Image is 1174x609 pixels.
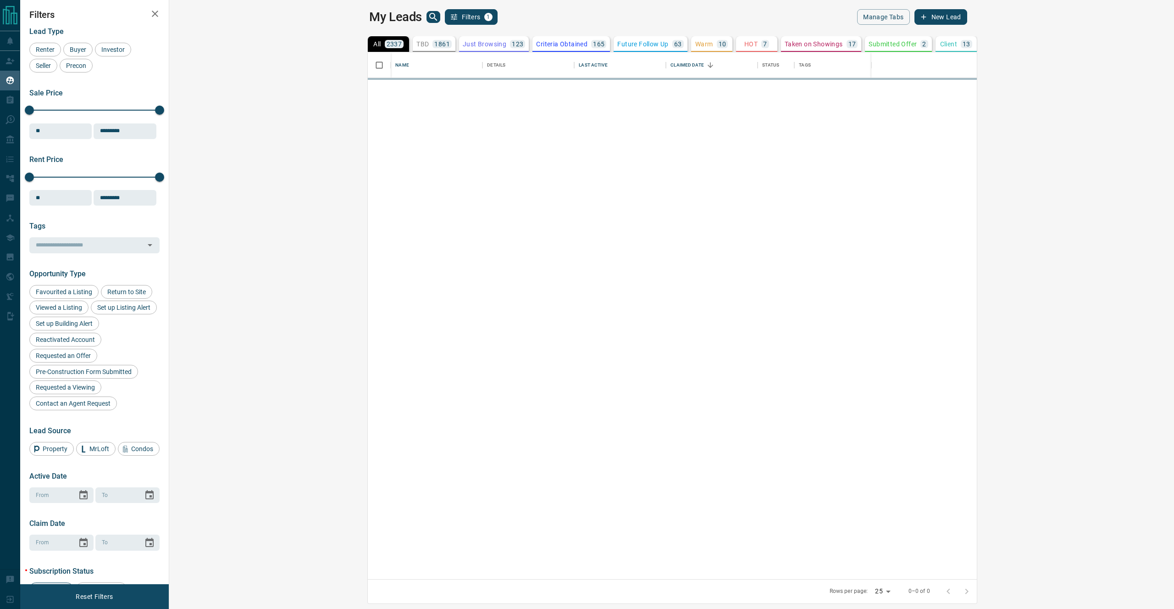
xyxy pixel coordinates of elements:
div: Last Active [579,52,607,78]
span: Requested an Offer [33,352,94,359]
div: Renter [29,43,61,56]
span: Set up Building Alert [33,320,96,327]
span: Tags [29,222,45,230]
div: Seller [29,59,57,73]
p: Just Browsing [463,41,506,47]
div: Viewed a Listing [29,301,89,314]
span: Seller [33,62,54,69]
p: Submitted Offer [869,41,917,47]
div: Set up Building Alert [29,317,99,330]
span: Requested a Viewing [33,384,98,391]
p: 2337 [387,41,402,47]
p: 17 [848,41,856,47]
p: 2 [922,41,926,47]
p: Taken on Showings [785,41,843,47]
div: Reactivated Account [29,333,101,346]
p: Rows per page: [830,587,868,595]
div: Requested an Offer [29,349,97,363]
p: 13 [963,41,970,47]
div: Status [762,52,779,78]
span: Precon [63,62,89,69]
span: Property [39,445,71,453]
div: Return to Site [101,285,152,299]
p: Future Follow Up [617,41,668,47]
span: Favourited a Listing [33,288,95,296]
div: Claimed Date [670,52,704,78]
p: 0–0 of 0 [908,587,930,595]
button: Manage Tabs [857,9,909,25]
div: Claimed Date [666,52,758,78]
div: 25 [871,585,893,598]
button: Choose date [140,534,159,552]
p: All [373,41,381,47]
p: Criteria Obtained [536,41,587,47]
span: MrLoft [86,445,112,453]
div: Requested a Viewing [29,380,101,394]
span: Lead Type [29,27,64,36]
div: Name [391,52,482,78]
div: Pre-Construction Form Submitted [29,365,138,379]
div: Buyer [63,43,93,56]
div: Tags [799,52,811,78]
p: Warm [695,41,713,47]
div: Details [482,52,574,78]
span: 1 [485,14,492,20]
span: Buyer [66,46,89,53]
p: 63 [674,41,682,47]
span: Opportunity Type [29,269,86,278]
p: TBD [416,41,429,47]
span: Reactivated Account [33,336,98,343]
div: Precon [60,59,93,73]
h2: Filters [29,9,160,20]
button: New Lead [914,9,967,25]
span: Claim Date [29,519,65,528]
p: 123 [512,41,523,47]
button: Filters1 [445,9,498,25]
span: Subscription Status [29,567,94,575]
span: Rent Price [29,155,63,164]
button: Choose date [140,486,159,504]
p: 10 [719,41,726,47]
div: Condos [118,442,160,456]
span: Pre-Construction Form Submitted [33,368,135,375]
span: Set up Listing Alert [94,304,154,311]
div: Name [395,52,409,78]
button: Sort [704,59,717,72]
div: MrLoft [76,442,116,456]
p: 165 [593,41,604,47]
h1: My Leads [369,10,422,24]
span: Active Date [29,472,67,480]
p: 1861 [434,41,450,47]
p: HOT [744,41,758,47]
p: 7 [763,41,767,47]
span: Return to Site [104,288,149,296]
span: Condos [128,445,156,453]
span: Lead Source [29,426,71,435]
span: Renter [33,46,58,53]
span: Contact an Agent Request [33,400,114,407]
div: Investor [95,43,131,56]
span: Investor [98,46,128,53]
button: Choose date [74,534,93,552]
button: Reset Filters [70,589,119,604]
span: Viewed a Listing [33,304,85,311]
button: Choose date [74,486,93,504]
div: Last Active [574,52,666,78]
div: Status [758,52,794,78]
span: Sale Price [29,89,63,97]
div: Contact an Agent Request [29,397,117,410]
div: Details [487,52,505,78]
p: Client [940,41,957,47]
div: Set up Listing Alert [91,301,157,314]
div: Favourited a Listing [29,285,99,299]
div: Property [29,442,74,456]
button: search button [426,11,440,23]
button: Open [144,239,156,251]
